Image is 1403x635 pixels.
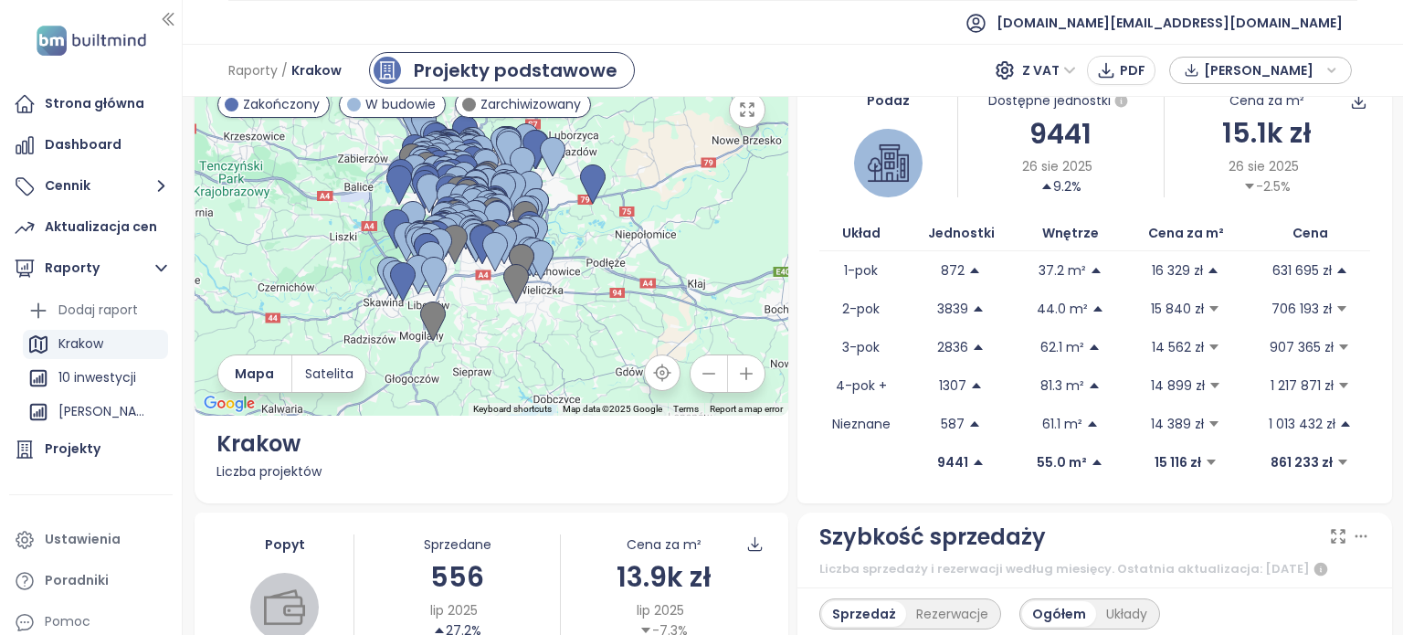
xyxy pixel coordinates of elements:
th: Cena [1250,216,1369,251]
span: caret-up [968,418,981,430]
span: Raporty [228,54,278,87]
div: Krakow [58,333,103,355]
span: Krakow [291,54,342,87]
div: Dashboard [45,133,121,156]
p: 706 193 zł [1271,299,1332,319]
div: 10 inwestycji [58,366,136,389]
a: Strona główna [9,86,173,122]
p: 16 329 zł [1152,260,1203,280]
th: Jednostki [903,216,1019,251]
a: primary [369,52,635,89]
a: Terms (opens in new tab) [673,404,699,414]
p: 907 365 zł [1270,337,1334,357]
span: caret-down [1337,379,1350,392]
p: 1307 [939,376,966,396]
div: button [1179,57,1342,84]
span: Map data ©2025 Google [563,404,662,414]
div: 9.2% [1040,176,1081,196]
div: 9441 [958,112,1164,155]
div: Pomoc [45,610,90,633]
p: 1 013 432 zł [1269,414,1335,434]
a: Report a map error [710,404,783,414]
p: 44.0 m² [1037,299,1088,319]
a: Ustawienia [9,522,173,558]
div: Sprzedaż [822,601,906,627]
div: Projekty [45,438,100,460]
span: caret-up [1040,180,1053,193]
div: [PERSON_NAME] [23,397,168,427]
p: 61.1 m² [1042,414,1082,434]
p: 1 217 871 zł [1271,376,1334,396]
img: wallet [264,587,305,628]
span: caret-down [1208,418,1220,430]
span: caret-down [1243,180,1256,193]
p: 2836 [937,337,968,357]
span: caret-up [1335,264,1348,277]
span: caret-down [1335,302,1348,315]
div: Projekty podstawowe [414,57,617,84]
div: Krakow [23,330,168,359]
span: Zarchiwizowany [480,94,581,114]
p: 15 116 zł [1155,452,1201,472]
a: Projekty [9,431,173,468]
div: Poradniki [45,569,109,592]
div: Rezerwacje [906,601,998,627]
p: 872 [941,260,965,280]
div: Dodaj raport [23,296,168,325]
span: caret-down [1336,456,1349,469]
div: -2.5% [1243,176,1291,196]
div: Strona główna [45,92,144,115]
p: 62.1 m² [1040,337,1084,357]
th: Układ [819,216,903,251]
a: Dashboard [9,127,173,164]
span: W budowie [365,94,436,114]
span: caret-up [1207,264,1219,277]
td: 1-pok [819,251,903,290]
span: caret-up [1088,341,1101,354]
div: Podaż [819,90,957,111]
span: Mapa [235,364,274,384]
span: PDF [1120,60,1145,80]
span: caret-up [1092,302,1104,315]
span: caret-down [1208,302,1220,315]
div: Krakow [216,427,767,461]
p: 3839 [937,299,968,319]
div: Liczba sprzedaży i rezerwacji według miesięcy. Ostatnia aktualizacja: [DATE] [819,558,1370,580]
div: 556 [354,556,560,598]
button: PDF [1087,56,1155,85]
span: Satelita [305,364,353,384]
div: Popyt [216,534,354,555]
button: Cennik [9,168,173,205]
button: Keyboard shortcuts [473,403,552,416]
span: caret-up [1086,418,1099,430]
p: 14 389 zł [1151,414,1204,434]
button: Satelita [292,355,365,392]
p: 861 233 zł [1271,452,1333,472]
div: 15.1k zł [1165,111,1370,154]
span: caret-down [1205,456,1218,469]
td: 3-pok [819,328,903,366]
td: 2-pok [819,290,903,328]
span: Z VAT [1022,57,1076,84]
a: Open this area in Google Maps (opens a new window) [199,392,259,416]
div: Dodaj raport [58,299,138,322]
div: Sprzedane [354,534,560,555]
span: caret-up [1090,264,1102,277]
span: caret-up [970,379,983,392]
div: Cena za m² [1229,90,1304,111]
button: Raporty [9,250,173,287]
span: 26 sie 2025 [1229,156,1299,176]
p: 37.2 m² [1039,260,1086,280]
span: caret-up [1088,379,1101,392]
span: 26 sie 2025 [1022,156,1092,176]
div: Dostępne jednostki [958,90,1164,112]
div: 10 inwestycji [23,364,168,393]
div: Szybkość sprzedaży [819,520,1046,555]
div: 13.9k zł [561,556,766,598]
p: 14 562 zł [1152,337,1204,357]
button: Mapa [218,355,291,392]
td: Nieznane [819,405,903,443]
span: caret-down [1208,341,1220,354]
